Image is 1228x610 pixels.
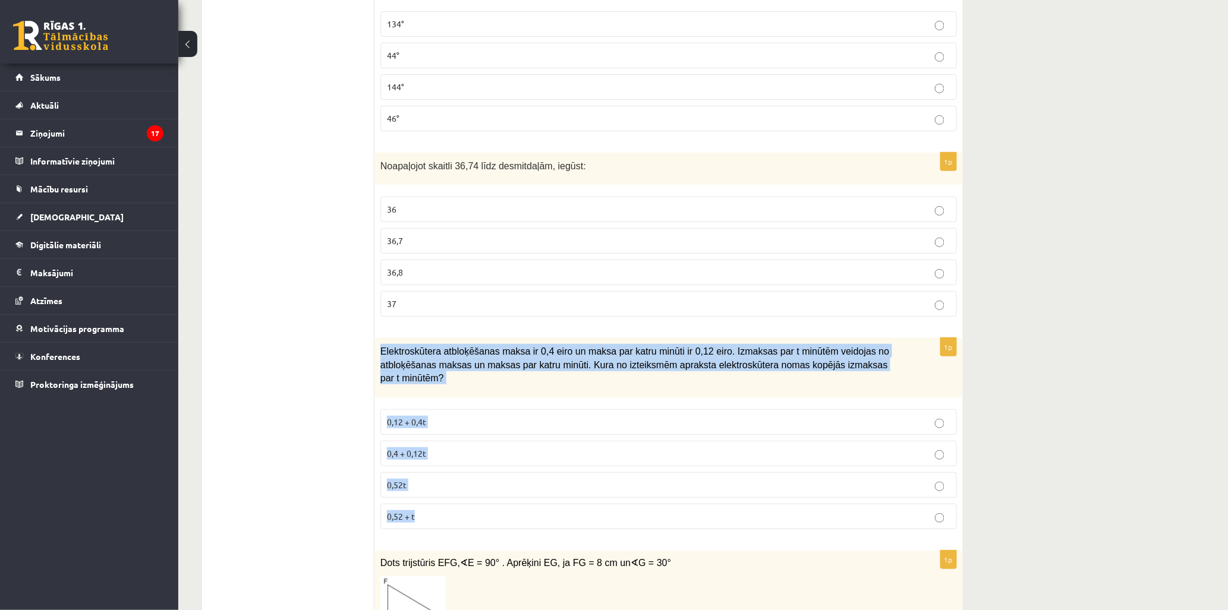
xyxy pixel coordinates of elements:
[387,448,426,459] span: 0,4 + 0,12t
[387,267,403,277] span: 36,8
[13,21,108,50] a: Rīgas 1. Tālmācības vidusskola
[380,346,889,383] span: Elektroskūtera atbloķēšanas maksa ir 0,4 eiro un maksa par katru minūti ir 0,12 eiro. Izmaksas pa...
[935,419,944,428] input: 0,12 + 0,4t
[638,558,671,568] span: G = 30°
[387,204,396,214] span: 36
[30,72,61,83] span: Sākums
[460,558,468,568] : ∢
[15,231,163,258] a: Digitālie materiāli
[147,125,163,141] i: 17
[387,416,426,427] span: 0,12 + 0,4t
[935,21,944,30] input: 134°
[30,351,80,362] span: Konferences
[15,315,163,342] a: Motivācijas programma
[30,100,59,110] span: Aktuāli
[15,64,163,91] a: Sākums
[387,479,407,490] span: 0,52t
[387,113,399,124] span: 46°
[30,211,124,222] span: [DEMOGRAPHIC_DATA]
[935,301,944,310] input: 37
[940,337,957,356] p: 1p
[940,152,957,171] p: 1p
[380,161,586,171] span: Noapaļojot skaitli 36,74 līdz desmitdaļām, iegūst:
[387,235,403,246] span: 36,7
[15,287,163,314] a: Atzīmes
[15,147,163,175] a: Informatīvie ziņojumi
[15,203,163,230] a: [DEMOGRAPHIC_DATA]
[387,81,404,92] span: 144°
[935,115,944,125] input: 46°
[30,379,134,390] span: Proktoringa izmēģinājums
[935,450,944,460] input: 0,4 + 0,12t
[30,239,101,250] span: Digitālie materiāli
[30,119,163,147] legend: Ziņojumi
[935,513,944,523] input: 0,52 + t
[387,18,404,29] span: 134°
[935,482,944,491] input: 0,52t
[15,119,163,147] a: Ziņojumi17
[30,147,163,175] legend: Informatīvie ziņojumi
[15,175,163,203] a: Mācību resursi
[30,323,124,334] span: Motivācijas programma
[15,259,163,286] a: Maksājumi
[468,558,631,568] span: E = 90° . Aprēķini EG, ja FG = 8 cm un
[631,558,638,568] : ∢
[15,371,163,398] a: Proktoringa izmēģinājums
[940,550,957,569] p: 1p
[387,50,399,61] span: 44°
[387,511,415,521] span: 0,52 + t
[935,84,944,93] input: 144°
[387,298,396,309] span: 37
[935,238,944,247] input: 36,7
[30,184,88,194] span: Mācību resursi
[15,343,163,370] a: Konferences
[30,295,62,306] span: Atzīmes
[380,558,460,568] span: Dots trijstūris EFG,
[30,259,163,286] legend: Maksājumi
[935,269,944,279] input: 36,8
[15,91,163,119] a: Aktuāli
[935,52,944,62] input: 44°
[935,206,944,216] input: 36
